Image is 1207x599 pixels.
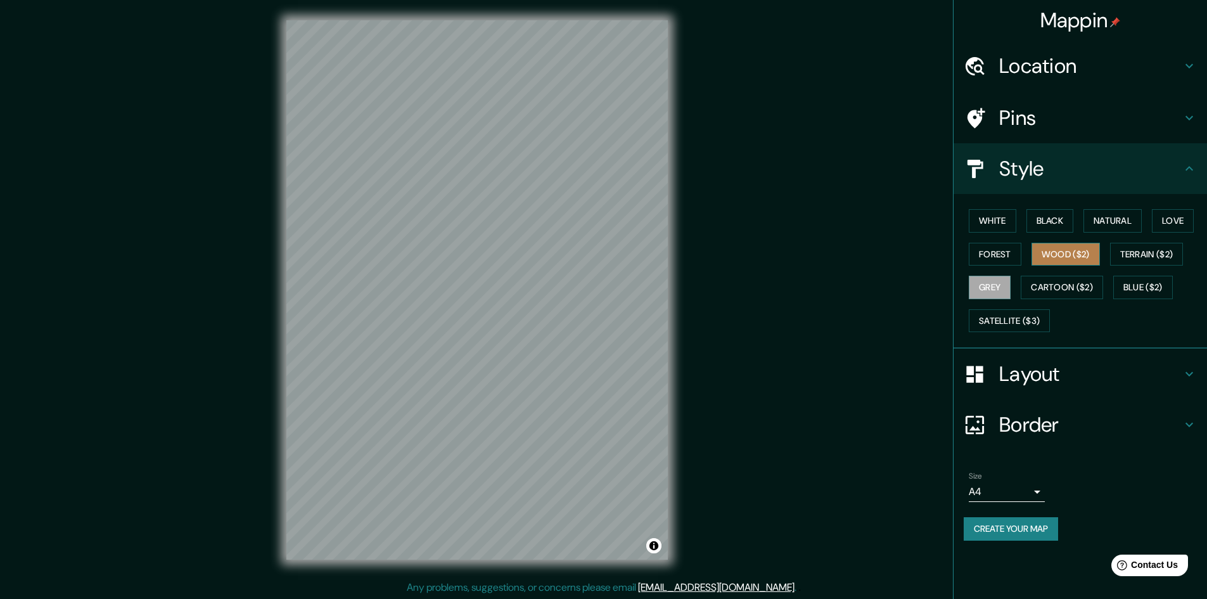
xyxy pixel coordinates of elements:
button: Wood ($2) [1031,243,1100,266]
h4: Border [999,412,1182,437]
div: Style [954,143,1207,194]
h4: Layout [999,361,1182,387]
button: Toggle attribution [646,538,661,553]
div: Border [954,399,1207,450]
div: A4 [969,482,1045,502]
button: Create your map [964,517,1058,541]
button: Natural [1083,209,1142,233]
div: . [796,580,798,595]
div: Layout [954,349,1207,399]
button: Black [1026,209,1074,233]
iframe: Help widget launcher [1094,550,1193,585]
h4: Style [999,156,1182,181]
div: Location [954,41,1207,91]
div: Pins [954,93,1207,143]
button: Satellite ($3) [969,309,1050,333]
button: Terrain ($2) [1110,243,1184,266]
button: Love [1152,209,1194,233]
button: Forest [969,243,1021,266]
div: . [798,580,801,595]
h4: Location [999,53,1182,79]
p: Any problems, suggestions, or concerns please email . [407,580,796,595]
h4: Pins [999,105,1182,131]
button: Cartoon ($2) [1021,276,1103,299]
a: [EMAIL_ADDRESS][DOMAIN_NAME] [638,581,795,594]
h4: Mappin [1040,8,1121,33]
button: White [969,209,1016,233]
label: Size [969,471,982,482]
button: Grey [969,276,1011,299]
button: Blue ($2) [1113,276,1173,299]
canvas: Map [286,20,668,560]
img: pin-icon.png [1110,17,1120,27]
